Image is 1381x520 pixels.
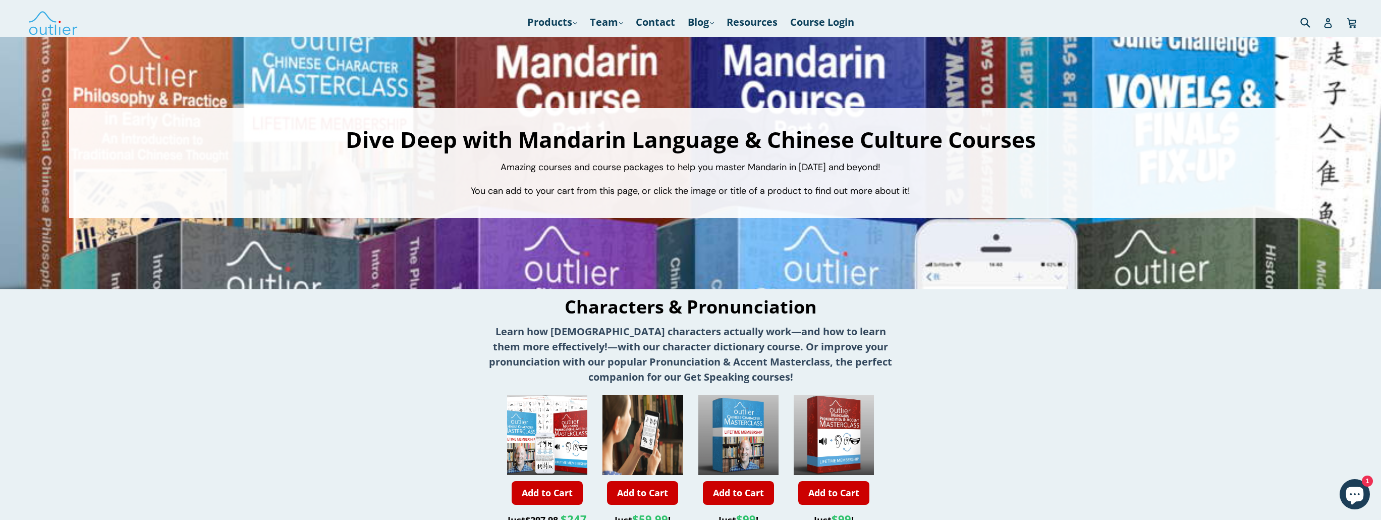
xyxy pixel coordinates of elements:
[79,128,1302,150] h1: Dive Deep with Mandarin Language & Chinese Culture Courses
[501,161,880,173] span: Amazing courses and course packages to help you master Mandarin in [DATE] and beyond!
[722,13,783,31] a: Resources
[1298,12,1325,32] input: Search
[785,13,859,31] a: Course Login
[471,185,910,197] span: You can add to your cart from this page, or click the image or title of a product to find out mor...
[798,481,869,505] a: Add to Cart
[683,13,719,31] a: Blog
[631,13,680,31] a: Contact
[703,481,774,505] a: Add to Cart
[522,13,582,31] a: Products
[489,325,892,384] strong: Learn how [DEMOGRAPHIC_DATA] characters actually work—and how to learn them more effectively!—wit...
[585,13,628,31] a: Team
[28,8,78,37] img: Outlier Linguistics
[1337,479,1373,512] inbox-online-store-chat: Shopify online store chat
[607,481,678,505] a: Add to Cart
[512,481,583,505] a: Add to Cart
